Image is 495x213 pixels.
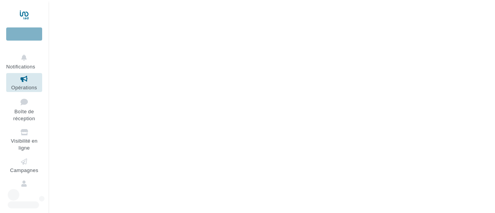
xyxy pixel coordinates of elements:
[6,126,42,153] a: Visibilité en ligne
[10,167,38,173] span: Campagnes
[6,63,35,70] span: Notifications
[6,178,42,197] a: Contacts
[6,73,42,92] a: Opérations
[11,138,38,151] span: Visibilité en ligne
[6,95,42,123] a: Boîte de réception
[6,156,42,175] a: Campagnes
[6,27,42,41] div: Nouvelle campagne
[11,84,37,90] span: Opérations
[13,108,35,122] span: Boîte de réception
